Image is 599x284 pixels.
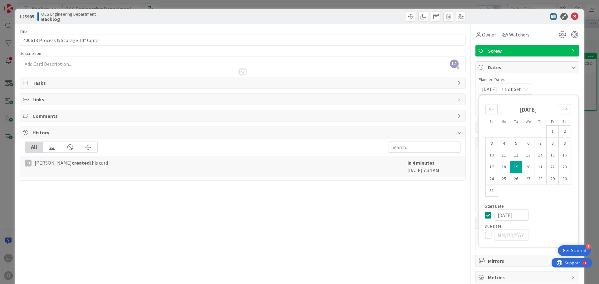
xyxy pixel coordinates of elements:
td: Choose Thursday, 08/28/2025 12:00 PM as your check-out date. It’s available. [534,173,547,185]
td: Choose Wednesday, 08/20/2025 12:00 PM as your check-out date. It’s available. [522,161,534,173]
div: 3 [586,244,591,249]
span: Watchers [509,31,529,38]
div: Get Started [563,248,586,254]
span: ID [20,13,34,20]
span: Not Set [504,85,521,93]
td: Choose Tuesday, 08/26/2025 12:00 PM as your check-out date. It’s available. [510,173,522,185]
td: Choose Saturday, 08/23/2025 12:00 PM as your check-out date. It’s available. [559,161,571,173]
span: Due Date [485,224,502,228]
input: type card name here... [20,35,465,46]
label: Title [20,29,28,35]
span: Mirrors [488,257,568,265]
span: Metrics [488,274,568,281]
td: Choose Tuesday, 08/12/2025 12:00 PM as your check-out date. It’s available. [510,149,522,161]
td: Choose Wednesday, 08/27/2025 12:00 PM as your check-out date. It’s available. [522,173,534,185]
span: [DATE] [482,85,497,93]
div: LJ [25,160,32,166]
td: Choose Saturday, 08/09/2025 12:00 PM as your check-out date. It’s available. [559,137,571,149]
div: [DATE] 7:34 AM [407,159,460,174]
td: Choose Monday, 08/04/2025 12:00 PM as your check-out date. It’s available. [498,137,510,149]
td: Choose Sunday, 08/03/2025 12:00 PM as your check-out date. It’s available. [486,137,498,149]
small: Su [489,119,494,124]
td: Choose Thursday, 08/21/2025 12:00 PM as your check-out date. It’s available. [534,161,547,173]
small: Tu [514,119,518,124]
td: Choose Tuesday, 08/05/2025 12:00 PM as your check-out date. It’s available. [510,137,522,149]
div: Move backward to switch to the previous month. [485,104,498,114]
td: Choose Sunday, 08/31/2025 12:00 PM as your check-out date. It’s available. [486,185,498,197]
div: Move forward to switch to the next month. [559,104,571,114]
td: Choose Monday, 08/25/2025 12:00 PM as your check-out date. It’s available. [498,173,510,185]
td: Choose Friday, 08/15/2025 12:00 PM as your check-out date. It’s available. [547,149,559,161]
td: Choose Sunday, 08/24/2025 12:00 PM as your check-out date. It’s available. [486,173,498,185]
b: 5905 [24,13,34,20]
span: Owner [482,31,496,38]
td: Choose Sunday, 08/10/2025 12:00 PM as your check-out date. It’s available. [486,149,498,161]
td: Choose Friday, 08/08/2025 12:00 PM as your check-out date. It’s available. [547,137,559,149]
span: LJ [450,60,459,68]
span: Comments [32,112,454,120]
td: Choose Wednesday, 08/13/2025 12:00 PM as your check-out date. It’s available. [522,149,534,161]
td: Choose Saturday, 08/16/2025 12:00 PM as your check-out date. It’s available. [559,149,571,161]
span: OCS Engineering Department [41,12,96,17]
span: Planned Dates [479,76,576,83]
td: Selected as start date. Tuesday, 08/19/2025 12:00 PM [510,161,522,173]
span: Description [20,51,41,56]
td: Choose Monday, 08/18/2025 12:00 PM as your check-out date. It’s available. [498,161,510,173]
td: Choose Monday, 08/11/2025 12:00 PM as your check-out date. It’s available. [498,149,510,161]
div: All [25,142,43,152]
span: History [32,129,454,136]
td: Choose Friday, 08/01/2025 12:00 PM as your check-out date. It’s available. [547,126,559,137]
td: Choose Sunday, 08/17/2025 12:00 PM as your check-out date. It’s available. [486,161,498,173]
input: MM/DD/YYYY [494,209,528,221]
b: Backlog [41,17,96,22]
small: Sa [562,119,567,124]
span: Links [32,96,454,103]
td: Choose Friday, 08/22/2025 12:00 PM as your check-out date. It’s available. [547,161,559,173]
td: Choose Friday, 08/29/2025 12:00 PM as your check-out date. It’s available. [547,173,559,185]
td: Choose Thursday, 08/07/2025 12:00 PM as your check-out date. It’s available. [534,137,547,149]
td: Choose Thursday, 08/14/2025 12:00 PM as your check-out date. It’s available. [534,149,547,161]
span: Dates [488,64,568,71]
div: Calendar [479,99,578,204]
strong: [DATE] [520,106,537,113]
div: Open Get Started checklist, remaining modules: 3 [558,245,591,256]
b: created [72,160,90,166]
span: Start Date [485,204,504,208]
small: Mo [501,119,506,124]
small: Th [538,119,543,124]
span: Tasks [32,79,454,87]
span: [PERSON_NAME] this card [35,159,108,166]
span: Screw [488,47,568,55]
b: in 4 minutes [407,160,435,166]
td: Choose Saturday, 08/02/2025 12:00 PM as your check-out date. It’s available. [559,126,571,137]
input: MM/DD/YYYY [494,229,528,241]
td: Choose Saturday, 08/30/2025 12:00 PM as your check-out date. It’s available. [559,173,571,185]
td: Choose Wednesday, 08/06/2025 12:00 PM as your check-out date. It’s available. [522,137,534,149]
small: We [526,119,531,124]
input: Search... [388,142,460,153]
small: Fr [551,119,554,124]
div: 9+ [32,2,35,7]
span: Support [13,1,28,8]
